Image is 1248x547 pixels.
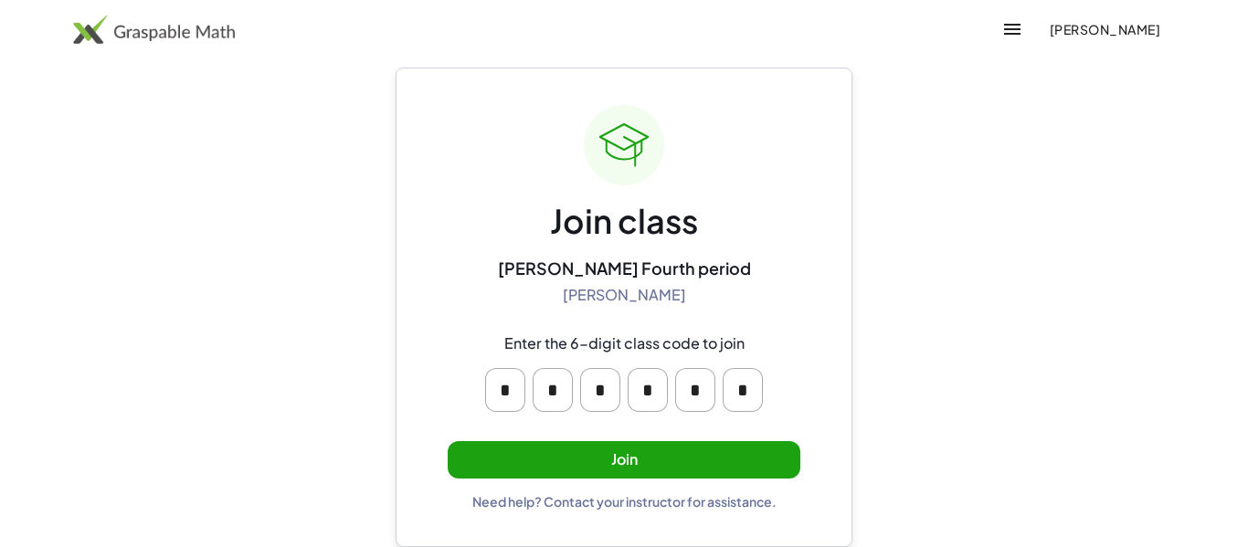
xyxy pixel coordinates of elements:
[472,493,777,510] div: Need help? Contact your instructor for assistance.
[563,286,686,305] div: [PERSON_NAME]
[448,441,800,479] button: Join
[628,368,668,412] input: Please enter OTP character 4
[498,258,751,279] div: [PERSON_NAME] Fourth period
[1049,21,1160,37] span: [PERSON_NAME]
[485,368,525,412] input: Please enter OTP character 1
[533,368,573,412] input: Please enter OTP character 2
[675,368,715,412] input: Please enter OTP character 5
[550,200,698,243] div: Join class
[504,334,745,353] div: Enter the 6-digit class code to join
[580,368,620,412] input: Please enter OTP character 3
[723,368,763,412] input: Please enter OTP character 6
[1034,13,1175,46] button: [PERSON_NAME]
